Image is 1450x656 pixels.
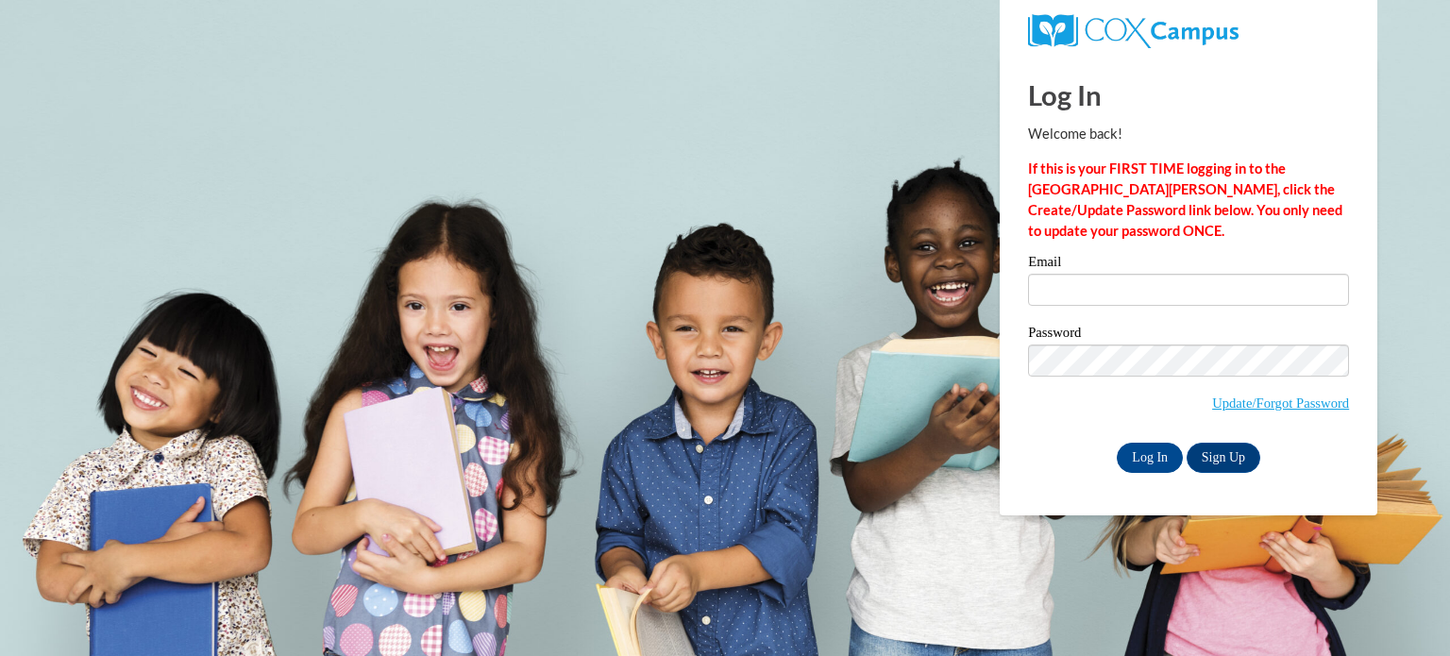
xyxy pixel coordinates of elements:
[1028,22,1239,38] a: COX Campus
[1117,443,1183,473] input: Log In
[1028,326,1349,345] label: Password
[1028,76,1349,114] h1: Log In
[1028,255,1349,274] label: Email
[1028,14,1239,48] img: COX Campus
[1028,160,1342,239] strong: If this is your FIRST TIME logging in to the [GEOGRAPHIC_DATA][PERSON_NAME], click the Create/Upd...
[1028,124,1349,144] p: Welcome back!
[1212,395,1349,411] a: Update/Forgot Password
[1187,443,1260,473] a: Sign Up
